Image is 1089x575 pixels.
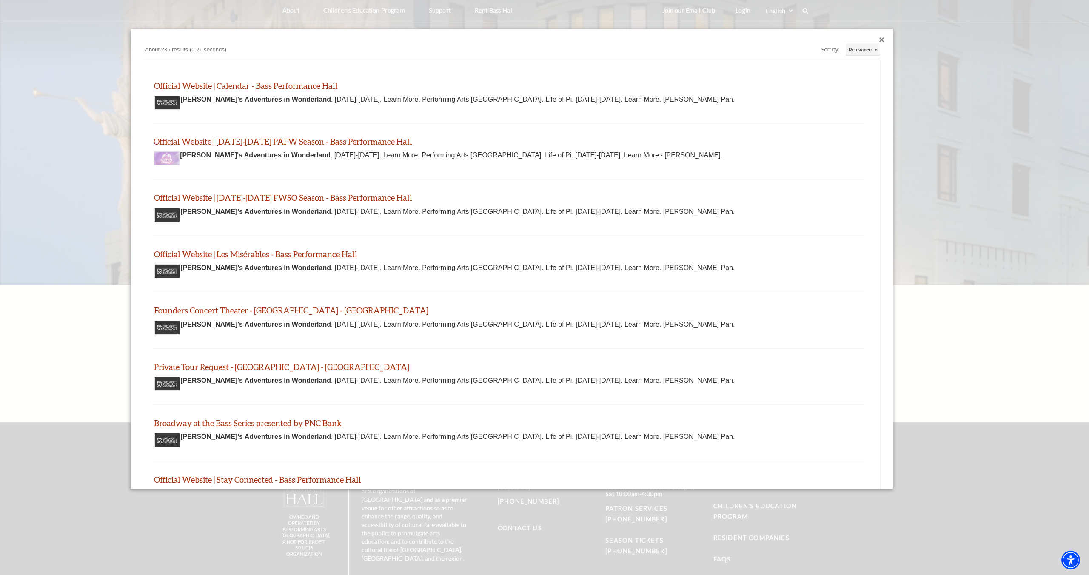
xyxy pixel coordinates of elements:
[154,193,412,202] a: Official Website | [DATE]-[DATE] FWSO Season - Bass Performance Hall
[143,45,576,57] div: About 235 results (0.21 seconds)
[180,321,331,328] b: [PERSON_NAME]'s Adventures in Wonderland
[180,96,331,103] b: [PERSON_NAME]'s Adventures in Wonderland
[154,418,342,428] a: Broadway at the Bass Series presented by PNC Bank
[180,377,331,384] b: [PERSON_NAME]'s Adventures in Wonderland
[154,475,361,484] a: Official Website | Stay Connected - Bass Performance Hall
[180,264,331,271] b: [PERSON_NAME]'s Adventures in Wonderland
[157,151,859,160] div: . [DATE]-[DATE]. Learn More. Performing Arts [GEOGRAPHIC_DATA]. Life of Pi. [DATE]-[DATE]. Learn ...
[157,95,859,104] div: . [DATE]-[DATE]. Learn More. Performing Arts [GEOGRAPHIC_DATA]. Life of Pi. [DATE]-[DATE]. Learn ...
[157,207,859,216] div: . [DATE]-[DATE]. Learn More. Performing Arts [GEOGRAPHIC_DATA]. Life of Pi. [DATE]-[DATE]. Learn ...
[154,305,428,315] a: Founders Concert Theater - [GEOGRAPHIC_DATA] - [GEOGRAPHIC_DATA]
[154,377,180,391] img: Thumbnail image
[154,81,338,91] a: Official Website | Calendar - Bass Performance Hall
[821,45,842,55] div: Sort by:
[154,321,180,335] img: Thumbnail image
[157,489,859,498] div: . [DATE]-[DATE]. Learn More. Performing Arts [GEOGRAPHIC_DATA]. Life of Pi. [DATE]-[DATE]. Learn ...
[180,208,331,215] b: [PERSON_NAME]'s Adventures in Wonderland
[849,44,868,56] div: Relevance
[154,362,409,372] a: Private Tour Request - [GEOGRAPHIC_DATA] - [GEOGRAPHIC_DATA]
[154,137,412,146] a: Official Website | [DATE]-[DATE] PAFW Season - Bass Performance Hall
[157,376,859,385] div: . [DATE]-[DATE]. Learn More. Performing Arts [GEOGRAPHIC_DATA]. Life of Pi. [DATE]-[DATE]. Learn ...
[157,263,859,273] div: . [DATE]-[DATE]. Learn More. Performing Arts [GEOGRAPHIC_DATA]. Life of Pi. [DATE]-[DATE]. Learn ...
[154,151,180,165] img: Thumbnail image
[154,264,180,278] img: Thumbnail image
[1061,551,1080,569] div: Accessibility Menu
[180,151,331,159] b: [PERSON_NAME]'s Adventures in Wonderland
[154,96,180,110] img: Thumbnail image
[154,433,180,447] img: Thumbnail image
[157,432,859,441] div: . [DATE]-[DATE]. Learn More. Performing Arts [GEOGRAPHIC_DATA]. Life of Pi. [DATE]-[DATE]. Learn ...
[154,249,357,259] a: Official Website | Les Misérables - Bass Performance Hall
[180,433,331,440] b: [PERSON_NAME]'s Adventures in Wonderland
[154,208,180,222] img: Thumbnail image
[157,320,859,329] div: . [DATE]-[DATE]. Learn More. Performing Arts [GEOGRAPHIC_DATA]. Life of Pi. [DATE]-[DATE]. Learn ...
